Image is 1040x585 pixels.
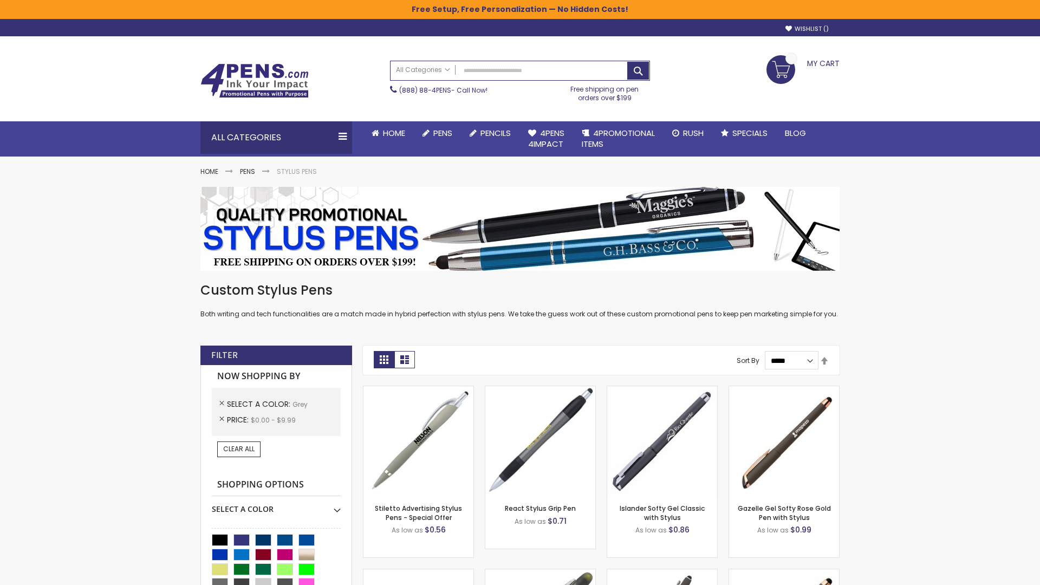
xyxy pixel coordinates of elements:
label: Sort By [737,356,759,365]
span: 4PROMOTIONAL ITEMS [582,127,655,149]
img: Islander Softy Gel Classic with Stylus-Grey [607,386,717,496]
span: $0.86 [668,524,690,535]
a: React Stylus Grip Pen [505,504,576,513]
img: Stiletto Advertising Stylus Pens-Grey [363,386,473,496]
a: (888) 88-4PENS [399,86,451,95]
a: Clear All [217,441,261,457]
a: Islander Softy Rose Gold Gel Pen with Stylus-Grey [729,569,839,578]
span: $0.71 [548,516,567,526]
strong: Filter [211,349,238,361]
span: $0.99 [790,524,811,535]
strong: Shopping Options [212,473,341,497]
a: 4Pens4impact [519,121,573,157]
span: Select A Color [227,399,292,409]
a: Gazelle Gel Softy Rose Gold Pen with Stylus [738,504,831,522]
span: Rush [683,127,704,139]
span: As low as [515,517,546,526]
a: Cyber Stylus 0.7mm Fine Point Gel Grip Pen-Grey [363,569,473,578]
a: Custom Soft Touch® Metal Pens with Stylus-Grey [607,569,717,578]
span: Blog [785,127,806,139]
span: $0.56 [425,524,446,535]
span: Specials [732,127,768,139]
a: All Categories [391,61,456,79]
a: Blog [776,121,815,145]
strong: Now Shopping by [212,365,341,388]
span: As low as [757,525,789,535]
h1: Custom Stylus Pens [200,282,840,299]
div: All Categories [200,121,352,154]
strong: Stylus Pens [277,167,317,176]
span: Home [383,127,405,139]
span: All Categories [396,66,450,74]
a: 4PROMOTIONALITEMS [573,121,664,157]
span: Pens [433,127,452,139]
span: As low as [392,525,423,535]
a: Pencils [461,121,519,145]
img: Stylus Pens [200,187,840,271]
span: Price [227,414,251,425]
div: Select A Color [212,496,341,515]
img: 4Pens Custom Pens and Promotional Products [200,63,309,98]
a: Souvenir® Jalan Highlighter Stylus Pen Combo-Grey [485,569,595,578]
span: As low as [635,525,667,535]
a: Specials [712,121,776,145]
a: Gazelle Gel Softy Rose Gold Pen with Stylus-Grey [729,386,839,395]
span: - Call Now! [399,86,487,95]
div: Both writing and tech functionalities are a match made in hybrid perfection with stylus pens. We ... [200,282,840,319]
a: Rush [664,121,712,145]
a: Stiletto Advertising Stylus Pens - Special Offer [375,504,462,522]
span: $0.00 - $9.99 [251,415,296,425]
span: Clear All [223,444,255,453]
a: Pens [240,167,255,176]
div: Free shipping on pen orders over $199 [560,81,651,102]
a: Islander Softy Gel Classic with Stylus-Grey [607,386,717,395]
span: Pencils [480,127,511,139]
a: Home [363,121,414,145]
a: React Stylus Grip Pen-Grey [485,386,595,395]
a: Home [200,167,218,176]
a: Pens [414,121,461,145]
a: Islander Softy Gel Classic with Stylus [620,504,705,522]
span: 4Pens 4impact [528,127,564,149]
strong: Grid [374,351,394,368]
span: Grey [292,400,308,409]
img: Gazelle Gel Softy Rose Gold Pen with Stylus-Grey [729,386,839,496]
a: Wishlist [785,25,829,33]
img: React Stylus Grip Pen-Grey [485,386,595,496]
a: Stiletto Advertising Stylus Pens-Grey [363,386,473,395]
